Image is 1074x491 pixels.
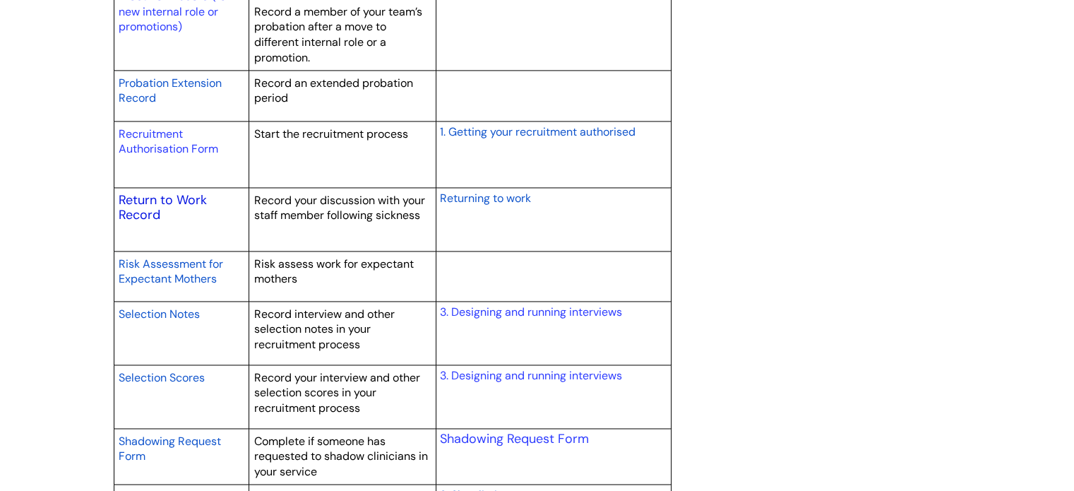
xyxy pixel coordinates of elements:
span: Risk Assessment for Expectant Mothers [119,256,223,287]
a: Return to Work Record [119,191,207,224]
span: Complete if someone has requested to shadow clinicians in your service [254,434,428,479]
a: 3. Designing and running interviews [439,304,621,319]
a: Risk Assessment for Expectant Mothers [119,255,223,288]
a: Returning to work [439,189,530,206]
span: Shadowing Request Form [119,434,221,464]
a: 1. Getting your recruitment authorised [439,123,635,140]
a: 3. Designing and running interviews [439,368,621,383]
span: Risk assess work for expectant mothers [254,256,414,287]
a: Shadowing Request Form [119,432,221,465]
a: Recruitment Authorisation Form [119,126,218,157]
span: Record interview and other selection notes in your recruitment process [254,307,395,352]
span: Start the recruitment process [254,126,408,141]
span: Record your interview and other selection scores in your recruitment process [254,370,420,415]
a: Shadowing Request Form [439,430,588,447]
span: Probation Extension Record [119,76,222,106]
a: Selection Notes [119,305,200,322]
a: Selection Scores [119,369,205,386]
span: Selection Notes [119,307,200,321]
span: Record an extended probation period [254,76,413,106]
span: Record your discussion with your staff member following sickness [254,193,425,223]
span: Returning to work [439,191,530,206]
span: Selection Scores [119,370,205,385]
a: Probation Extension Record [119,74,222,107]
span: Record a member of your team’s probation after a move to different internal role or a promotion. [254,4,422,65]
span: 1. Getting your recruitment authorised [439,124,635,139]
